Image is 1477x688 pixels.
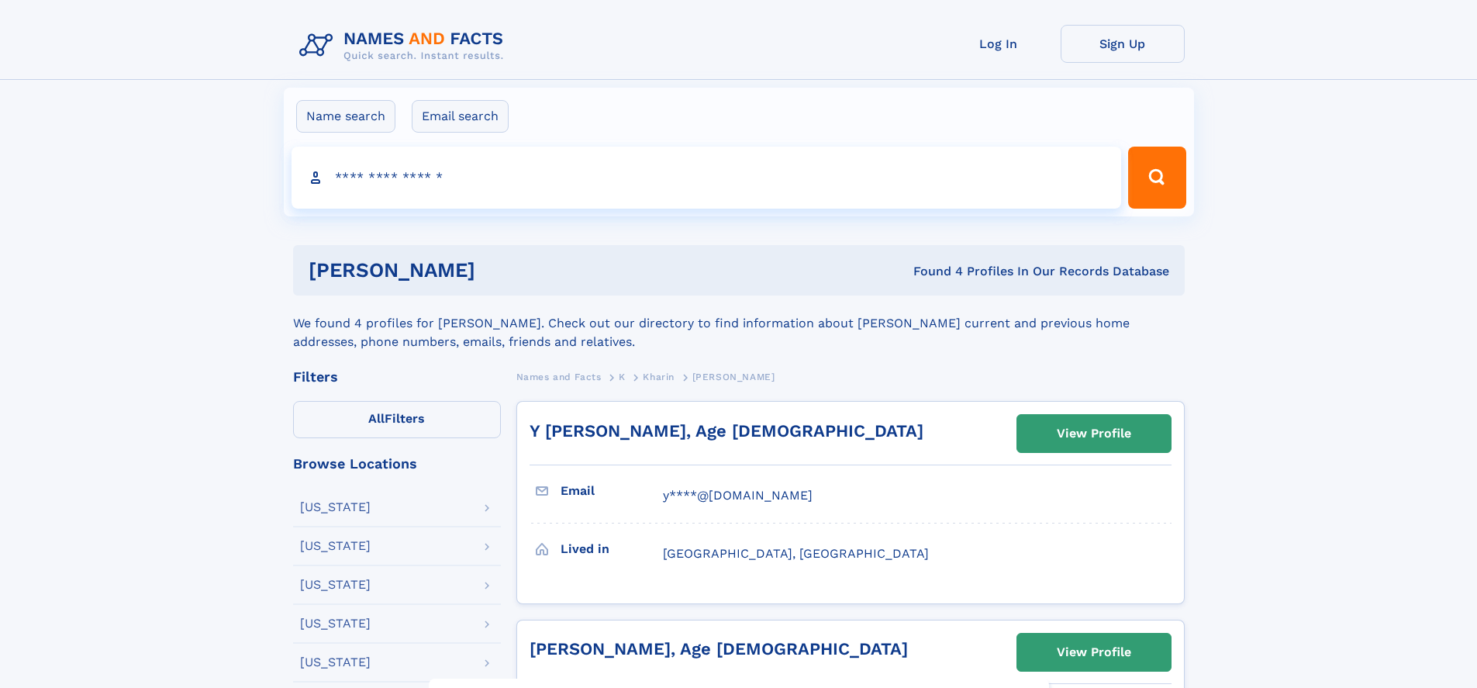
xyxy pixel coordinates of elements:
button: Search Button [1128,147,1185,209]
div: View Profile [1057,634,1131,670]
label: Email search [412,100,509,133]
div: Found 4 Profiles In Our Records Database [694,263,1169,280]
h1: [PERSON_NAME] [309,261,695,280]
div: [US_STATE] [300,579,371,591]
a: Sign Up [1061,25,1185,63]
h3: Email [561,478,663,504]
label: Name search [296,100,395,133]
div: Browse Locations [293,457,501,471]
div: View Profile [1057,416,1131,451]
span: Kharin [643,372,675,382]
a: [PERSON_NAME], Age [DEMOGRAPHIC_DATA] [530,639,908,659]
h3: Lived in [561,536,663,562]
a: K [619,367,626,386]
div: We found 4 profiles for [PERSON_NAME]. Check out our directory to find information about [PERSON_... [293,296,1185,351]
a: View Profile [1017,634,1171,671]
input: search input [292,147,1122,209]
div: [US_STATE] [300,617,371,630]
label: Filters [293,401,501,438]
div: Filters [293,370,501,384]
span: [GEOGRAPHIC_DATA], [GEOGRAPHIC_DATA] [663,546,929,561]
span: All [368,411,385,426]
img: Logo Names and Facts [293,25,516,67]
a: Y [PERSON_NAME], Age [DEMOGRAPHIC_DATA] [530,421,923,441]
div: [US_STATE] [300,656,371,669]
a: Names and Facts [516,367,602,386]
div: [US_STATE] [300,501,371,513]
a: Kharin [643,367,675,386]
div: [US_STATE] [300,540,371,552]
span: [PERSON_NAME] [692,372,775,382]
a: View Profile [1017,415,1171,452]
a: Log In [937,25,1061,63]
span: K [619,372,626,382]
